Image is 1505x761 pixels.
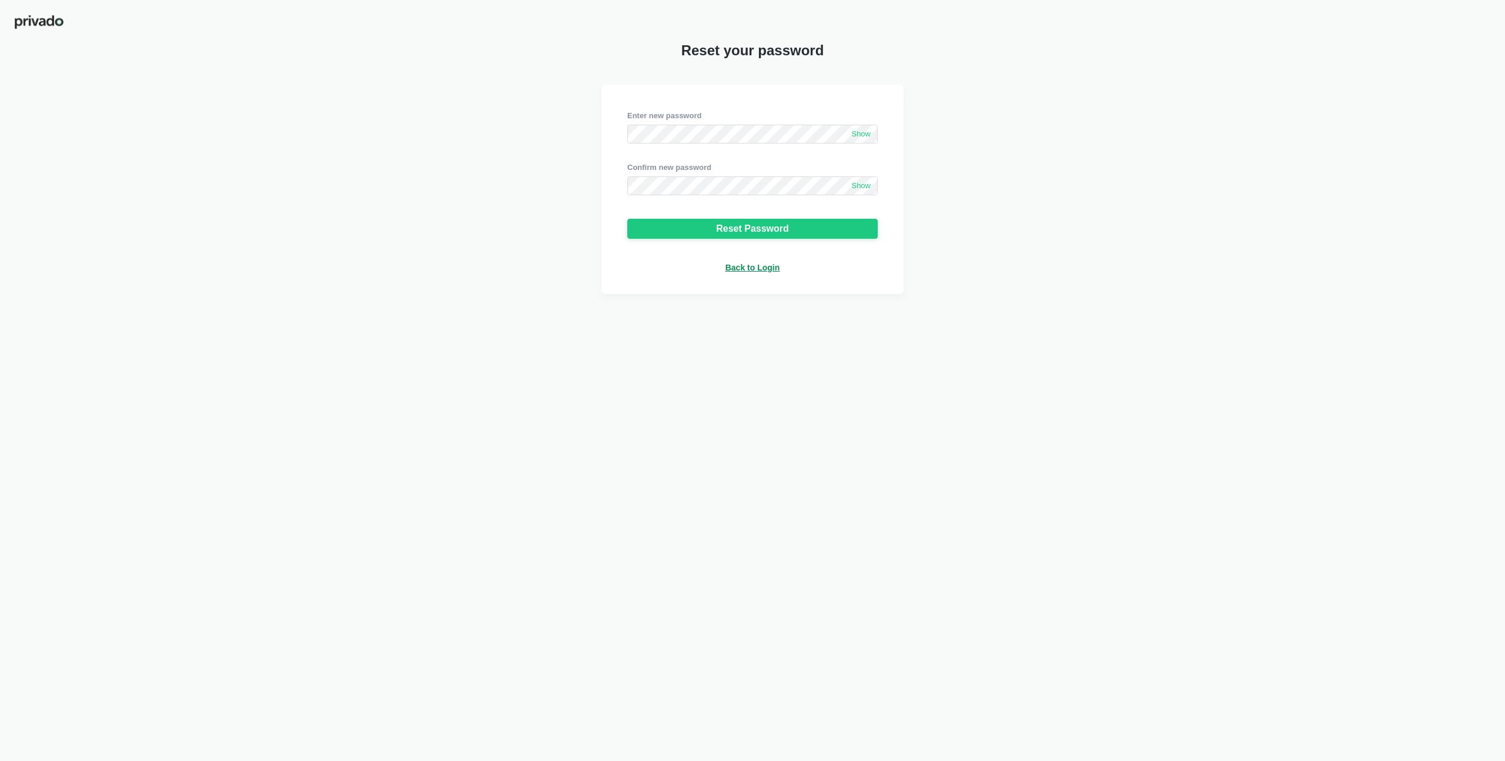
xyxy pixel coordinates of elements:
[716,223,789,234] div: Reset Password
[627,111,878,121] div: Enter new password
[681,42,824,59] span: Reset your password
[851,181,871,191] span: Show
[627,162,878,173] div: Confirm new password
[627,219,878,239] button: Reset Password
[725,262,780,273] a: Back to Login
[851,129,871,139] span: Show
[14,14,64,30] img: privado-logo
